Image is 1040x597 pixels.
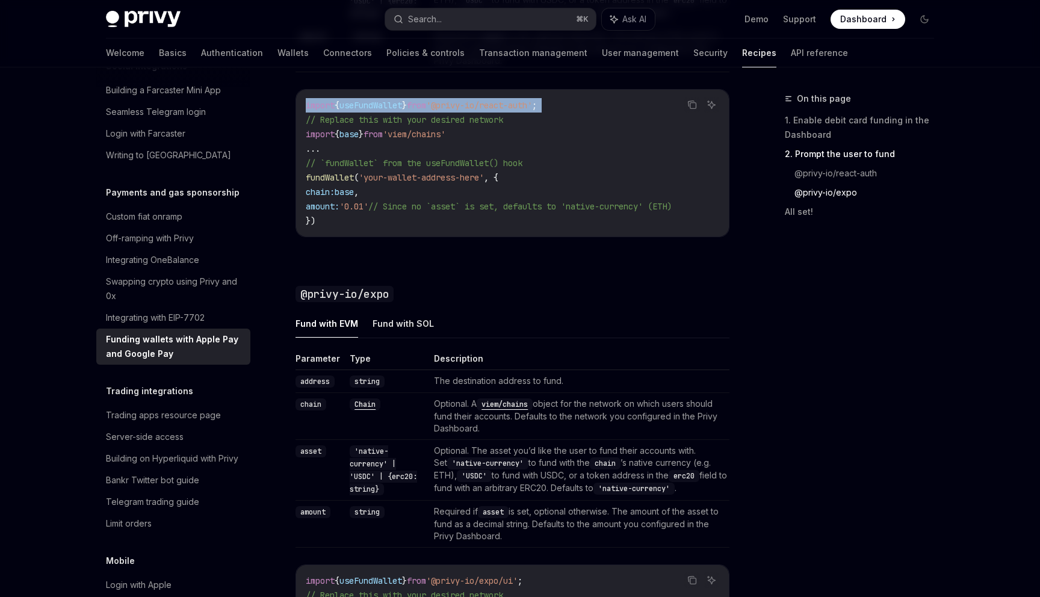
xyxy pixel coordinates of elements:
span: { [335,575,339,586]
div: Limit orders [106,516,152,531]
code: asset [478,506,509,518]
span: // `fundWallet` from the useFundWallet() hook [306,158,522,169]
span: // Since no `asset` is set, defaults to 'native-currency' (ETH) [368,201,672,212]
a: Server-side access [96,426,250,448]
th: Description [429,353,729,370]
span: , [354,187,359,197]
code: 'native-currency' | 'USDC' | {erc20: string} [350,445,417,495]
a: Login with Farcaster [96,123,250,144]
th: Type [345,353,429,370]
span: from [407,575,426,586]
span: } [402,575,407,586]
a: All set! [785,202,944,221]
a: Connectors [323,39,372,67]
button: Copy the contents from the code block [684,97,700,113]
code: amount [296,506,330,518]
a: Recipes [742,39,776,67]
button: Toggle dark mode [915,10,934,29]
div: Writing to [GEOGRAPHIC_DATA] [106,148,231,162]
a: Demo [744,13,769,25]
td: The destination address to fund. [429,370,729,393]
span: amount: [306,201,339,212]
span: 'your-wallet-address-here' [359,172,484,183]
span: chain: [306,187,335,197]
a: Bankr Twitter bot guide [96,469,250,491]
div: Swapping crypto using Privy and 0x [106,274,243,303]
a: Wallets [277,39,309,67]
span: } [402,100,407,111]
span: ⌘ K [576,14,589,24]
div: Integrating with EIP-7702 [106,311,205,325]
a: Dashboard [831,10,905,29]
code: asset [296,445,326,457]
span: import [306,575,335,586]
a: Basics [159,39,187,67]
div: Server-side access [106,430,184,444]
div: Search... [408,12,442,26]
div: Custom fiat onramp [106,209,182,224]
span: '@privy-io/react-auth' [426,100,532,111]
h5: Trading integrations [106,384,193,398]
a: Integrating OneBalance [96,249,250,271]
td: Required if is set, optional otherwise. The amount of the asset to fund as a decimal string. Defa... [429,501,729,548]
th: Parameter [296,353,345,370]
a: Building a Farcaster Mini App [96,79,250,101]
span: ; [532,100,537,111]
div: Integrating OneBalance [106,253,199,267]
a: User management [602,39,679,67]
div: Login with Apple [106,578,172,592]
a: Login with Apple [96,574,250,596]
span: from [364,129,383,140]
button: Search...⌘K [385,8,596,30]
a: Integrating with EIP-7702 [96,307,250,329]
span: } [359,129,364,140]
span: '@privy-io/expo/ui' [426,575,518,586]
a: Off-ramping with Privy [96,227,250,249]
a: @privy-io/react-auth [794,164,944,183]
span: useFundWallet [339,575,402,586]
img: dark logo [106,11,181,28]
a: Seamless Telegram login [96,101,250,123]
span: '0.01' [339,201,368,212]
div: Bankr Twitter bot guide [106,473,199,487]
span: from [407,100,426,111]
span: { [335,129,339,140]
code: Chain [350,398,380,410]
span: import [306,129,335,140]
a: Telegram trading guide [96,491,250,513]
a: Building on Hyperliquid with Privy [96,448,250,469]
a: viem/chains [477,398,533,409]
div: Funding wallets with Apple Pay and Google Pay [106,332,243,361]
span: base [339,129,359,140]
code: string [350,376,385,388]
div: Trading apps resource page [106,408,221,422]
span: On this page [797,91,851,106]
code: @privy-io/expo [296,286,394,302]
span: ; [518,575,522,586]
span: , { [484,172,498,183]
button: Fund with EVM [296,309,358,338]
a: @privy-io/expo [794,183,944,202]
code: string [350,506,385,518]
span: 'viem/chains' [383,129,445,140]
a: Support [783,13,816,25]
a: Custom fiat onramp [96,206,250,227]
div: Login with Farcaster [106,126,185,141]
span: ( [354,172,359,183]
span: Dashboard [840,13,887,25]
button: Ask AI [602,8,655,30]
a: 2. Prompt the user to fund [785,144,944,164]
h5: Payments and gas sponsorship [106,185,240,200]
span: fundWallet [306,172,354,183]
div: Off-ramping with Privy [106,231,194,246]
span: base [335,187,354,197]
code: erc20 [669,470,699,482]
code: viem/chains [477,398,533,410]
code: address [296,376,335,388]
button: Fund with SOL [373,309,434,338]
code: chain [296,398,326,410]
a: Trading apps resource page [96,404,250,426]
button: Ask AI [704,97,719,113]
div: Telegram trading guide [106,495,199,509]
span: useFundWallet [339,100,402,111]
